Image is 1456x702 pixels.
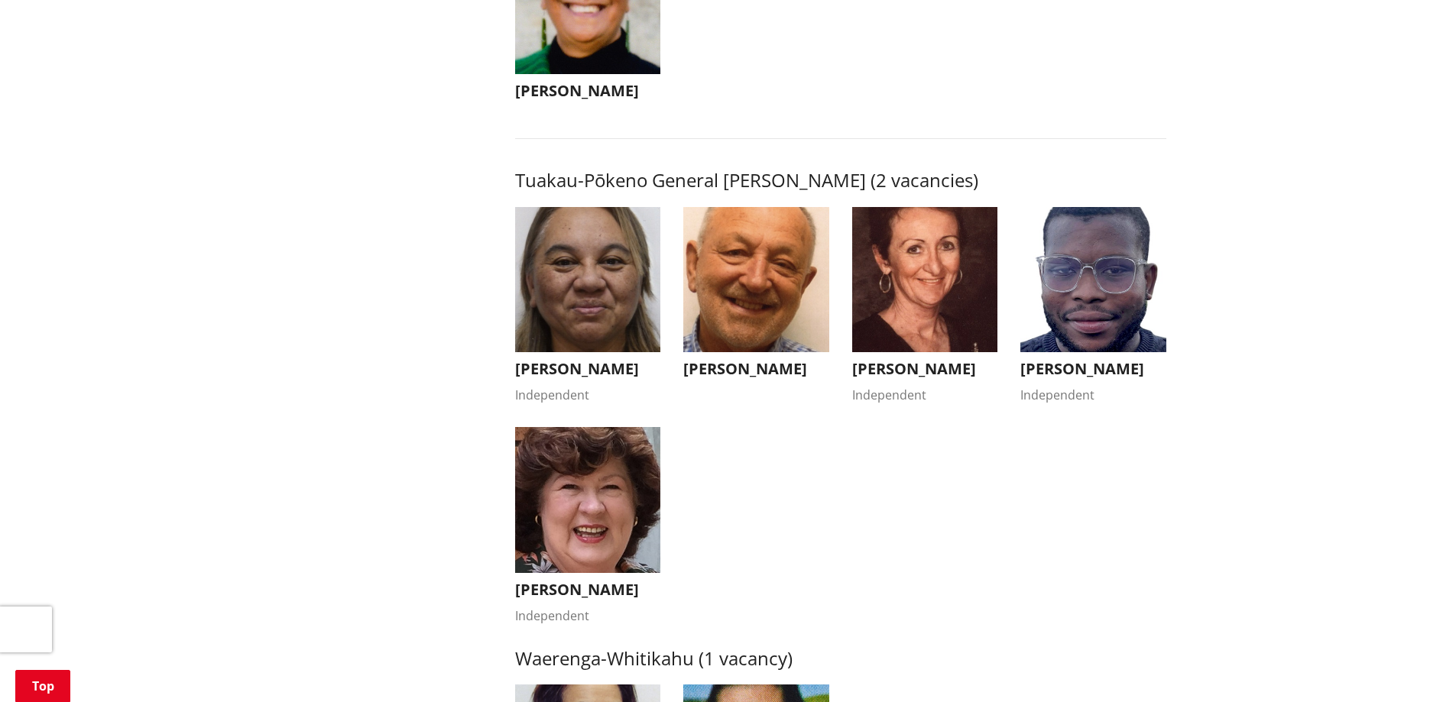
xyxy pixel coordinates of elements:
[1386,638,1441,693] iframe: Messenger Launcher
[515,207,661,353] img: WO-W-TP__NGATAKI_K__WZbRj
[515,386,661,404] div: Independent
[515,170,1166,192] h3: Tuakau-Pōkeno General [PERSON_NAME] (2 vacancies)
[852,386,998,404] div: Independent
[515,360,661,378] h3: [PERSON_NAME]
[852,207,998,353] img: WO-W-TP__HENDERSON_S__vus9z
[15,670,70,702] a: Top
[515,82,661,100] h3: [PERSON_NAME]
[852,360,998,378] h3: [PERSON_NAME]
[683,360,829,378] h3: [PERSON_NAME]
[683,207,829,353] img: WO-W-TP__REEVE_V__6x2wf
[515,207,661,405] button: [PERSON_NAME] Independent
[515,427,661,573] img: WO-W-TP__HEATH_B__MN23T
[515,607,661,625] div: Independent
[852,207,998,405] button: [PERSON_NAME] Independent
[1020,360,1166,378] h3: [PERSON_NAME]
[1020,207,1166,353] img: WO-W-TP__RODRIGUES_F__FYycs
[1020,386,1166,404] div: Independent
[515,581,661,599] h3: [PERSON_NAME]
[1020,207,1166,405] button: [PERSON_NAME] Independent
[515,648,1166,670] h3: Waerenga-Whitikahu (1 vacancy)
[515,427,661,625] button: [PERSON_NAME] Independent
[683,207,829,387] button: [PERSON_NAME]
